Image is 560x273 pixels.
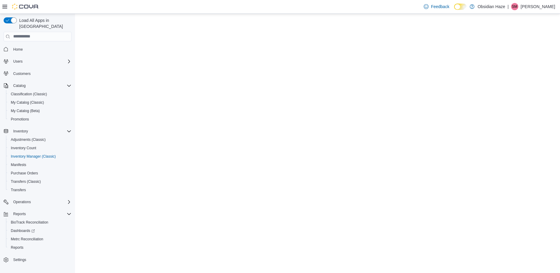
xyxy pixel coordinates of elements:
span: Reports [11,245,23,250]
button: Promotions [6,115,74,123]
span: My Catalog (Beta) [8,107,71,114]
span: Classification (Classic) [8,91,71,98]
a: My Catalog (Classic) [8,99,47,106]
span: Metrc Reconciliation [11,237,43,242]
button: My Catalog (Beta) [6,107,74,115]
button: Users [1,57,74,66]
p: | [507,3,509,10]
a: Inventory Manager (Classic) [8,153,58,160]
span: Transfers (Classic) [8,178,71,185]
span: Reports [11,210,71,218]
button: Metrc Reconciliation [6,235,74,243]
a: Manifests [8,161,29,168]
span: Load All Apps in [GEOGRAPHIC_DATA] [17,17,71,29]
span: Adjustments (Classic) [11,137,46,142]
button: Reports [1,210,74,218]
a: Inventory Count [8,144,39,152]
span: Dashboards [8,227,71,234]
span: BioTrack Reconciliation [8,219,71,226]
span: Inventory [11,128,71,135]
a: Customers [11,70,33,77]
span: Users [13,59,23,64]
button: Customers [1,69,74,78]
span: Reports [13,212,26,216]
span: Manifests [8,161,71,168]
span: Adjustments (Classic) [8,136,71,143]
span: Operations [11,198,71,206]
input: Dark Mode [454,4,467,10]
span: Home [13,47,23,52]
span: Catalog [11,82,71,89]
p: [PERSON_NAME] [521,3,555,10]
a: Dashboards [6,227,74,235]
button: Adjustments (Classic) [6,135,74,144]
span: Promotions [11,117,29,122]
span: Promotions [8,116,71,123]
button: Settings [1,255,74,264]
button: Reports [11,210,28,218]
button: Manifests [6,161,74,169]
button: BioTrack Reconciliation [6,218,74,227]
span: Catalog [13,83,26,88]
button: Catalog [11,82,28,89]
button: Operations [1,198,74,206]
span: Users [11,58,71,65]
span: Purchase Orders [11,171,38,176]
button: Transfers (Classic) [6,177,74,186]
span: Transfers [8,186,71,194]
span: Metrc Reconciliation [8,236,71,243]
span: Reports [8,244,71,251]
a: Metrc Reconciliation [8,236,46,243]
span: BioTrack Reconciliation [11,220,48,225]
a: Classification (Classic) [8,91,50,98]
span: SM [512,3,517,10]
span: My Catalog (Classic) [11,100,44,105]
a: Feedback [421,1,452,13]
span: My Catalog (Beta) [11,108,40,113]
a: Promotions [8,116,32,123]
a: My Catalog (Beta) [8,107,42,114]
span: Settings [13,257,26,262]
button: Inventory [1,127,74,135]
span: Settings [11,256,71,263]
a: Dashboards [8,227,37,234]
span: Inventory Manager (Classic) [8,153,71,160]
span: Classification (Classic) [11,92,47,96]
button: Transfers [6,186,74,194]
button: Classification (Classic) [6,90,74,98]
span: Inventory Count [11,146,36,150]
span: Dashboards [11,228,35,233]
span: Operations [13,200,31,204]
span: Feedback [431,4,449,10]
button: Inventory Manager (Classic) [6,152,74,161]
button: Users [11,58,25,65]
button: Inventory Count [6,144,74,152]
span: Transfers [11,188,26,192]
span: Customers [13,71,31,76]
a: Settings [11,256,29,263]
a: Reports [8,244,26,251]
div: Soledad Muro [511,3,518,10]
button: Home [1,45,74,54]
a: Home [11,46,25,53]
button: My Catalog (Classic) [6,98,74,107]
button: Purchase Orders [6,169,74,177]
span: Inventory Manager (Classic) [11,154,56,159]
button: Inventory [11,128,30,135]
span: Manifests [11,162,26,167]
a: Purchase Orders [8,170,41,177]
a: Transfers (Classic) [8,178,43,185]
span: My Catalog (Classic) [8,99,71,106]
span: Customers [11,70,71,77]
img: Cova [12,4,39,10]
button: Reports [6,243,74,252]
a: Adjustments (Classic) [8,136,48,143]
button: Operations [11,198,33,206]
button: Catalog [1,82,74,90]
span: Transfers (Classic) [11,179,41,184]
a: BioTrack Reconciliation [8,219,51,226]
span: Inventory [13,129,28,134]
span: Purchase Orders [8,170,71,177]
span: Inventory Count [8,144,71,152]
